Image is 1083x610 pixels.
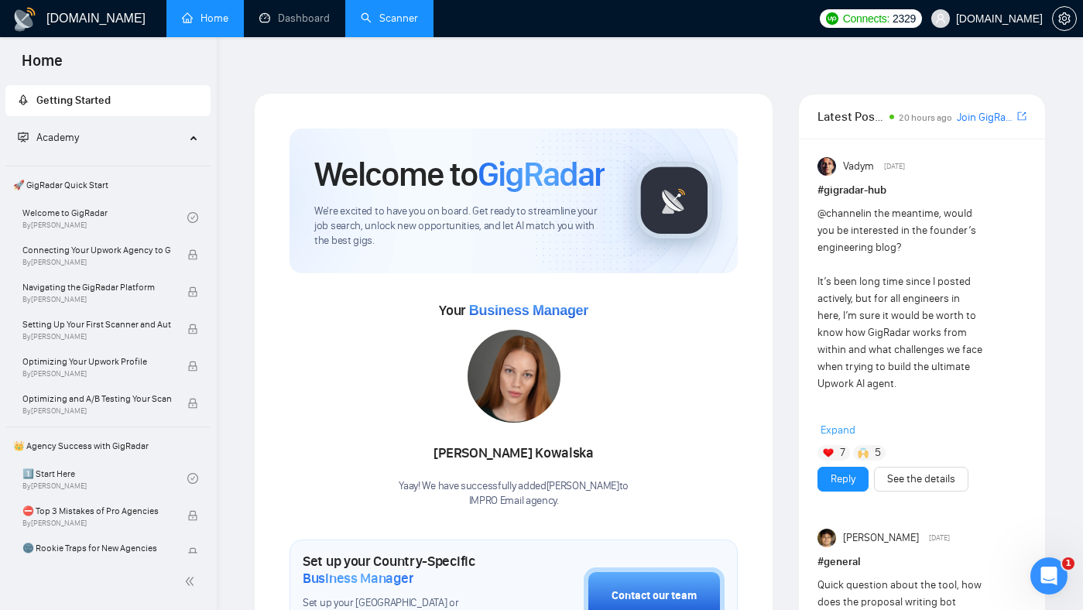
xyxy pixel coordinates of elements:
button: Reply [817,467,869,492]
span: 5 [875,445,881,461]
img: Vadym [817,157,836,176]
img: ❤️ [823,447,834,458]
a: See the details [887,471,955,488]
span: By [PERSON_NAME] [22,369,171,379]
iframe: Intercom live chat [1030,557,1068,595]
span: 2329 [893,10,916,27]
span: lock [187,286,198,297]
span: rocket [18,94,29,105]
h1: # gigradar-hub [817,182,1026,199]
span: user [935,13,946,24]
a: export [1017,109,1026,124]
button: setting [1052,6,1077,31]
span: By [PERSON_NAME] [22,332,171,341]
a: setting [1052,12,1077,25]
span: check-circle [187,212,198,223]
div: [PERSON_NAME] Kowalska [399,440,629,467]
span: Your [439,302,588,319]
span: lock [187,361,198,372]
span: lock [187,249,198,260]
span: double-left [184,574,200,589]
h1: # general [817,553,1026,571]
span: lock [187,398,198,409]
span: ⛔ Top 3 Mistakes of Pro Agencies [22,503,171,519]
span: lock [187,547,198,558]
span: Connects: [843,10,889,27]
a: 1️⃣ Start HereBy[PERSON_NAME] [22,461,187,495]
span: lock [187,324,198,334]
img: 1717012260050-80.jpg [468,330,560,423]
span: By [PERSON_NAME] [22,295,171,304]
img: karthikk vijay [817,529,836,547]
div: Contact our team [612,588,697,605]
a: homeHome [182,12,228,25]
span: By [PERSON_NAME] [22,258,171,267]
span: We're excited to have you on board. Get ready to streamline your job search, unlock new opportuni... [314,204,611,248]
span: [DATE] [884,159,905,173]
a: dashboardDashboard [259,12,330,25]
span: fund-projection-screen [18,132,29,142]
span: Navigating the GigRadar Platform [22,279,171,295]
span: lock [187,510,198,521]
span: Expand [821,423,855,437]
span: 20 hours ago [899,112,952,123]
button: See the details [874,467,968,492]
span: setting [1053,12,1076,25]
span: Academy [36,131,79,144]
span: Home [9,50,75,82]
img: gigradar-logo.png [636,162,713,239]
span: Academy [18,131,79,144]
span: By [PERSON_NAME] [22,406,171,416]
span: Optimizing and A/B Testing Your Scanner for Better Results [22,391,171,406]
span: export [1017,110,1026,122]
img: logo [12,7,37,32]
span: Vadym [843,158,874,175]
span: check-circle [187,473,198,484]
h1: Welcome to [314,153,605,195]
span: Optimizing Your Upwork Profile [22,354,171,369]
span: Business Manager [303,570,413,587]
a: Welcome to GigRadarBy[PERSON_NAME] [22,200,187,235]
p: IMPRO Email agency . [399,494,629,509]
a: searchScanner [361,12,418,25]
span: 7 [840,445,845,461]
span: @channel [817,207,863,220]
span: 👑 Agency Success with GigRadar [7,430,209,461]
img: 🙌 [858,447,869,458]
span: [PERSON_NAME] [843,529,919,547]
span: Setting Up Your First Scanner and Auto-Bidder [22,317,171,332]
li: Getting Started [5,85,211,116]
span: Latest Posts from the GigRadar Community [817,107,885,126]
span: Business Manager [469,303,588,318]
div: Yaay! We have successfully added [PERSON_NAME] to [399,479,629,509]
span: GigRadar [478,153,605,195]
span: By [PERSON_NAME] [22,519,171,528]
a: Reply [831,471,855,488]
span: [DATE] [929,531,950,545]
span: 🌚 Rookie Traps for New Agencies [22,540,171,556]
span: 1 [1062,557,1074,570]
span: Getting Started [36,94,111,107]
span: Connecting Your Upwork Agency to GigRadar [22,242,171,258]
img: upwork-logo.png [826,12,838,25]
h1: Set up your Country-Specific [303,553,506,587]
span: 🚀 GigRadar Quick Start [7,170,209,200]
a: Join GigRadar Slack Community [957,109,1014,126]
